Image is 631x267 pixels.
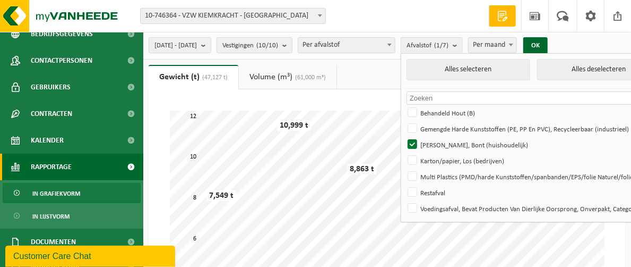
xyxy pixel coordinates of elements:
a: Gewicht (t) [149,65,238,89]
span: (47,127 t) [200,74,228,81]
span: Per afvalstof [298,38,395,53]
button: Alles selecteren [407,59,530,80]
div: 8,863 t [347,164,377,174]
span: Contactpersonen [31,47,92,74]
span: 10-746364 - VZW KIEMKRACHT - HAMME [140,8,326,24]
div: 10,999 t [277,120,311,131]
iframe: chat widget [5,244,177,267]
count: (10/10) [256,42,278,49]
span: Per afvalstof [298,37,395,53]
count: (1/7) [434,42,448,49]
span: Gebruikers [31,74,71,101]
span: [DATE] - [DATE] [154,38,197,54]
span: In lijstvorm [32,206,70,227]
a: In lijstvorm [3,206,141,226]
span: Documenten [31,229,76,255]
span: Rapportage [31,154,72,180]
span: Afvalstof [407,38,448,54]
span: Vestigingen [222,38,278,54]
button: Vestigingen(10/10) [217,37,292,53]
a: In grafiekvorm [3,183,141,203]
span: 10-746364 - VZW KIEMKRACHT - HAMME [141,9,325,23]
button: [DATE] - [DATE] [149,37,211,53]
button: OK [523,37,548,54]
span: In grafiekvorm [32,183,80,204]
span: Contracten [31,101,72,127]
span: (61,000 m³) [292,74,326,81]
span: Per maand [469,38,516,53]
div: 7,549 t [206,190,236,201]
span: Kalender [31,127,64,154]
a: Volume (m³) [239,65,336,89]
button: Afvalstof(1/7) [401,37,463,53]
span: Bedrijfsgegevens [31,21,93,47]
span: Per maand [468,37,517,53]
